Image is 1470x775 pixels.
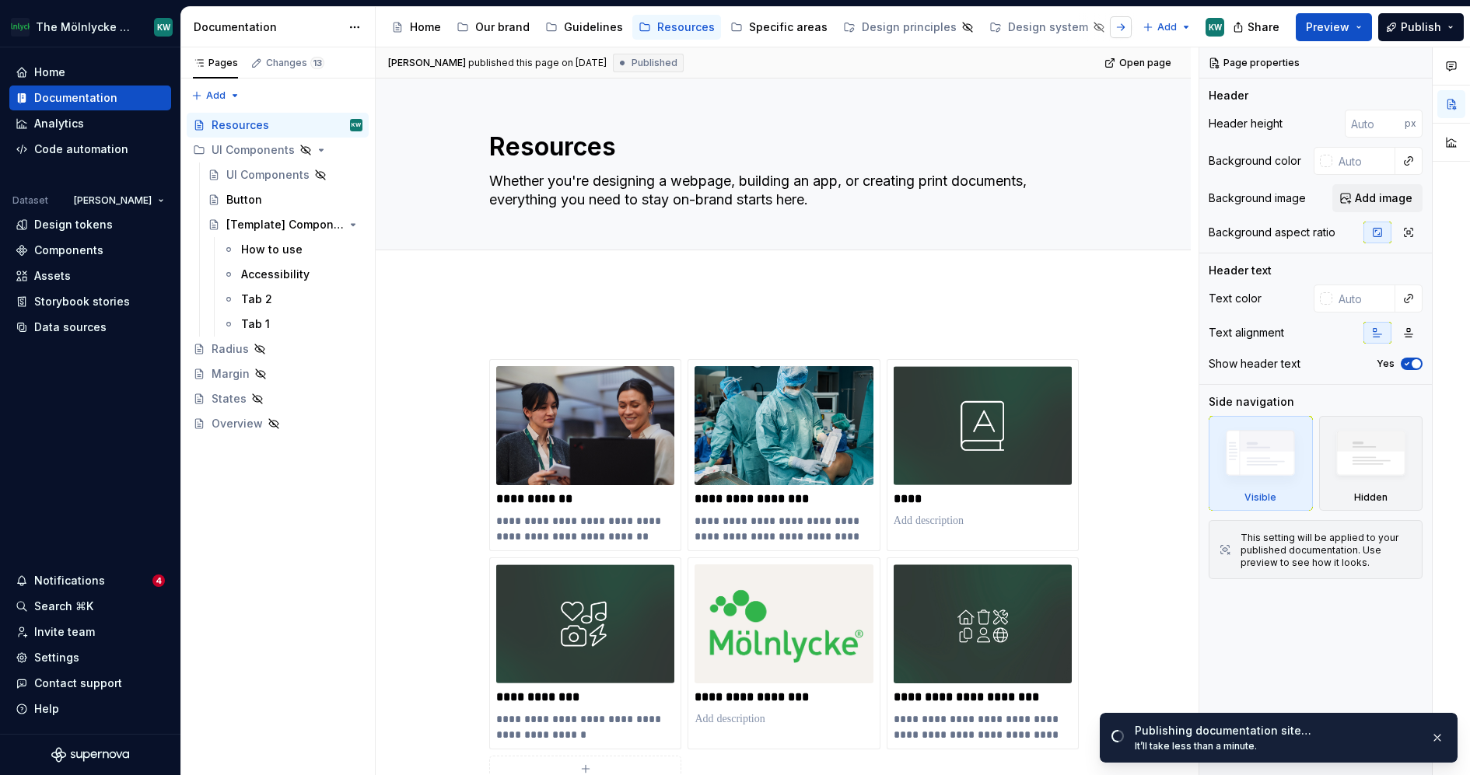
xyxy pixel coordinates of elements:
div: Tab 2 [241,291,272,307]
a: Storybook stories [9,289,171,314]
div: Assets [34,268,71,284]
div: Overview [212,416,263,431]
button: Search ⌘K [9,594,171,619]
div: Text alignment [1209,325,1284,340]
button: Share [1225,13,1290,41]
span: [PERSON_NAME] [388,57,466,69]
div: Side navigation [1209,394,1294,410]
input: Auto [1345,110,1405,138]
div: Specific areas [749,19,828,35]
span: Add [1157,21,1177,33]
div: KW [352,117,361,133]
a: States [187,386,369,411]
a: How to use [216,237,369,262]
div: Help [34,701,59,717]
a: Guidelines [539,15,629,40]
input: Auto [1332,285,1395,312]
div: Design principles [862,19,957,35]
button: Contact support [9,671,171,696]
span: Preview [1306,19,1349,35]
div: Tab 1 [241,316,270,332]
div: UI Components [187,138,369,162]
img: a58251a6-be4f-4d03-817f-222c928724f4.png [695,564,873,683]
div: Header [1209,88,1248,103]
div: Data sources [34,319,107,335]
a: Radius [187,337,369,361]
div: It’ll take less than a minute. [1135,740,1418,752]
a: Code automation [9,137,171,162]
button: Add image [1332,184,1423,212]
div: The Mölnlycke Experience [36,19,135,35]
div: UI Components [226,167,310,183]
div: Radius [212,341,249,357]
a: Home [9,60,171,85]
div: Design tokens [34,217,113,232]
a: Invite team [9,620,171,644]
a: Design tokens [9,212,171,237]
div: Resources [212,117,269,133]
div: Invite team [34,624,95,640]
button: Publish [1378,13,1464,41]
label: Yes [1377,358,1395,370]
div: Header height [1209,116,1283,131]
div: Home [410,19,441,35]
a: Tab 2 [216,287,369,312]
div: Components [34,243,103,258]
a: Home [385,15,447,40]
div: Documentation [194,19,341,35]
span: [PERSON_NAME] [74,194,152,207]
a: Overview [187,411,369,436]
div: Button [226,192,262,208]
button: Help [9,696,171,721]
textarea: Whether you're designing a webpage, building an app, or creating print documents, everything you ... [486,169,1074,212]
div: Text color [1209,291,1262,306]
a: Resources [632,15,721,40]
button: The Mölnlycke ExperienceKW [3,10,177,44]
div: Settings [34,650,79,665]
a: UI Components [201,162,369,187]
div: Storybook stories [34,294,130,309]
button: Add [1138,16,1196,38]
div: Publishing documentation site… [1135,723,1418,738]
svg: Supernova Logo [51,747,129,763]
div: Search ⌘K [34,599,93,614]
div: Show header text [1209,356,1300,372]
a: Data sources [9,315,171,340]
div: Code automation [34,141,128,157]
div: Resources [657,19,715,35]
span: Publish [1401,19,1441,35]
img: 90bd839a-8d84-4d3d-ac91-505b6ed70f98.png [496,564,674,683]
button: [PERSON_NAME] [67,190,171,211]
input: Auto [1332,147,1395,175]
div: Hidden [1319,416,1423,511]
a: Open page [1100,52,1178,74]
div: How to use [241,242,303,257]
a: Specific areas [724,15,834,40]
button: Notifications4 [9,568,171,593]
div: Dataset [12,194,48,207]
p: px [1405,117,1416,130]
a: Components [9,238,171,263]
div: Background color [1209,153,1301,169]
span: Open page [1119,57,1171,69]
div: Analytics [34,116,84,131]
div: Page tree [385,12,1135,43]
div: UI Components [212,142,295,158]
div: KW [1209,21,1222,33]
div: Changes [266,57,324,69]
div: Background image [1209,190,1306,206]
button: Add [187,85,245,106]
span: Add [206,89,226,102]
div: Accessibility [241,267,310,282]
div: Page tree [187,113,369,436]
textarea: Resources [486,128,1074,166]
div: KW [157,21,170,33]
div: Our brand [475,19,530,35]
div: Guidelines [564,19,623,35]
img: f84e2783-00d5-42fa-8251-4c78574e465a.jpg [894,564,1072,683]
div: States [212,391,247,407]
div: Margin [212,366,250,382]
div: Pages [193,57,238,69]
a: Button [201,187,369,212]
